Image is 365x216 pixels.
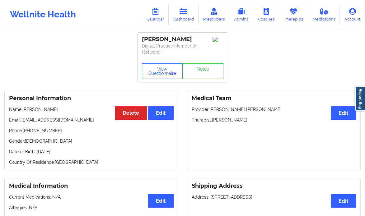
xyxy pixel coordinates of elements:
a: Notes [182,63,223,79]
p: Email: [EMAIL_ADDRESS][DOMAIN_NAME] [9,117,174,123]
a: Admins [229,4,253,25]
p: Digital Practice Member (In-Network) [142,43,223,55]
p: Name: [PERSON_NAME] [9,106,174,113]
p: Therapist: [PERSON_NAME] [192,117,356,123]
a: Prescribers [199,4,229,25]
button: Edit [148,106,173,120]
h3: Medical Team [192,95,356,102]
button: View Questionnaire [142,63,183,79]
h3: Medical Information [9,182,174,190]
p: Address: [STREET_ADDRESS] [192,194,356,200]
button: Delete [115,106,147,120]
button: Edit [148,194,173,207]
a: Coaches [253,4,279,25]
p: Current Medications: N/A [9,194,174,200]
a: Dashboard [169,4,199,25]
a: Therapists [279,4,308,25]
p: Provider: [PERSON_NAME] [PERSON_NAME] [192,106,356,113]
img: Image%2Fplaceholer-image.png [213,37,223,42]
p: Allergies: N/A [9,205,174,211]
h3: Personal Information [9,95,174,102]
p: Country Of Residence: [GEOGRAPHIC_DATA] [9,159,174,165]
p: Date of Birth: [DATE] [9,149,174,155]
button: Edit [331,106,356,120]
a: Calendar [142,4,169,25]
a: Medications [308,4,340,25]
a: Account [340,4,365,25]
p: Gender: [DEMOGRAPHIC_DATA] [9,138,174,144]
h3: Shipping Address [192,182,356,190]
p: Phone: [PHONE_NUMBER] [9,127,174,134]
button: Edit [331,194,356,207]
div: [PERSON_NAME] [142,36,223,43]
a: Report Bug [355,86,365,111]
